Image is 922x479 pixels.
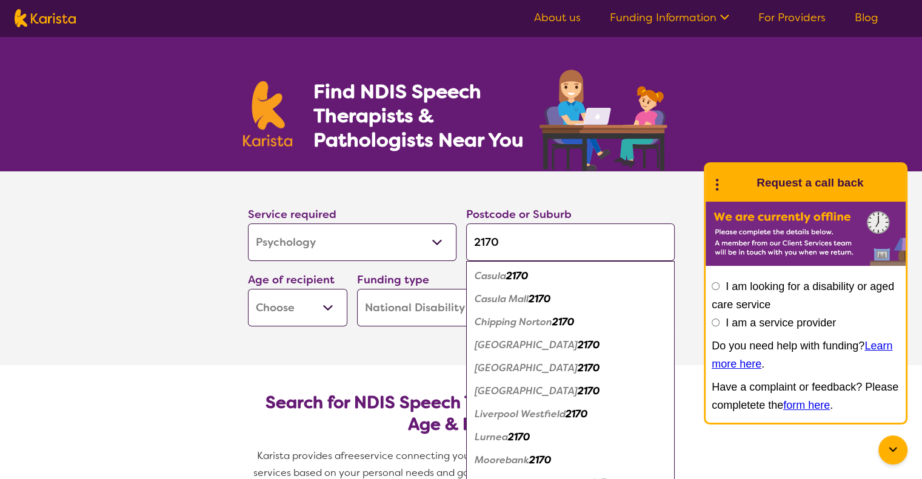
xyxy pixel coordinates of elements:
label: Age of recipient [248,273,335,287]
h1: Request a call back [757,174,863,192]
label: I am a service provider [726,317,836,329]
div: Casula 2170 [472,265,669,288]
em: [GEOGRAPHIC_DATA] [475,339,578,351]
div: Hammondville 2170 [472,334,669,357]
em: Lurnea [475,431,508,443]
img: Karista offline chat form to request call back [706,202,906,266]
span: Karista provides a [257,449,341,462]
img: Karista [725,171,749,195]
div: Chipping Norton 2170 [472,311,669,334]
input: Type [466,223,675,261]
div: Liverpool South 2170 [472,380,669,403]
em: [GEOGRAPHIC_DATA] [475,385,578,397]
a: Blog [855,10,878,25]
a: Funding Information [610,10,729,25]
label: Funding type [357,273,429,287]
img: speech-therapy [530,65,680,171]
em: 2170 [578,385,600,397]
em: 2170 [578,339,600,351]
em: Casula Mall [475,292,529,305]
a: form here [783,399,830,411]
label: Postcode or Suburb [466,207,572,222]
a: For Providers [758,10,826,25]
div: Moorebank 2170 [472,449,669,472]
div: Liverpool 2170 [472,357,669,380]
div: Lurnea 2170 [472,426,669,449]
span: free [341,449,360,462]
h2: Search for NDIS Speech Therapists by Location, Age & Needs [258,392,665,435]
em: 2170 [552,315,574,328]
em: Moorebank [475,454,529,466]
img: Karista logo [243,81,293,147]
a: About us [534,10,581,25]
h1: Find NDIS Speech Therapists & Pathologists Near You [313,79,537,152]
em: 2170 [529,454,551,466]
p: Have a complaint or feedback? Please completete the . [712,378,900,414]
em: 2170 [566,408,587,420]
em: Chipping Norton [475,315,552,328]
div: Liverpool Westfield 2170 [472,403,669,426]
em: 2170 [578,362,600,374]
p: Do you need help with funding? . [712,337,900,373]
em: Casula [475,269,506,282]
img: Karista logo [15,9,76,27]
em: Liverpool Westfield [475,408,566,420]
em: [GEOGRAPHIC_DATA] [475,362,578,374]
em: 2170 [529,292,550,305]
div: Casula Mall 2170 [472,288,669,311]
label: Service required [248,207,336,222]
em: 2170 [508,431,530,443]
em: 2170 [506,269,528,282]
label: I am looking for a disability or aged care service [712,280,894,311]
